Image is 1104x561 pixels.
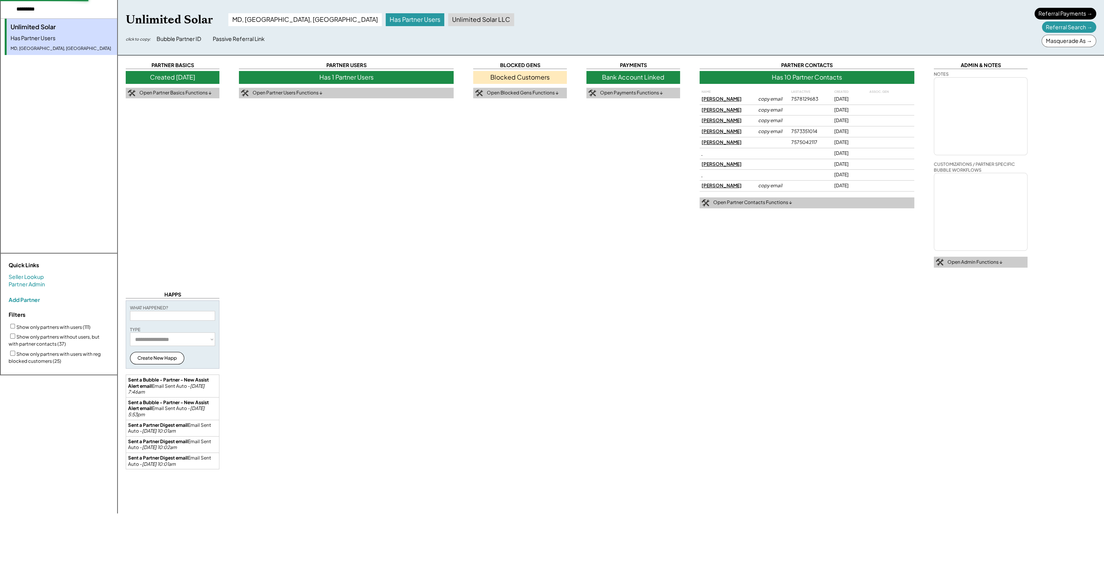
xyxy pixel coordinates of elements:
[834,161,864,168] div: [DATE]
[9,280,45,288] a: Partner Admin
[128,422,217,434] div: Email Sent Auto -
[791,90,828,94] div: LAST ACTIVE
[126,12,213,27] div: Unlimited Solar
[702,128,752,135] div: [PERSON_NAME]
[834,117,864,124] div: [DATE]
[128,90,135,97] img: tool-icon.png
[126,62,219,69] div: PARTNER BASICS
[834,150,864,157] div: [DATE]
[1035,8,1096,20] div: Referral Payments →
[834,90,864,94] div: CREATED
[126,36,151,42] div: click to copy:
[700,62,914,69] div: PARTNER CONTACTS
[791,128,828,135] div: 7573351014
[834,172,864,178] div: [DATE]
[586,62,680,69] div: PAYMENTS
[791,139,828,146] div: 7575042117
[448,13,514,26] div: Unlimited Solar LLC
[936,259,944,266] img: tool-icon.png
[228,13,382,26] div: MD, [GEOGRAPHIC_DATA], [GEOGRAPHIC_DATA]
[128,399,210,412] strong: Sent a Bubble - Partner - New Assist Alert email
[473,62,567,69] div: BLOCKED GENS
[128,377,217,395] div: Email Sent Auto -
[386,13,444,26] div: Has Partner Users
[702,183,752,189] div: [PERSON_NAME]
[487,90,559,96] div: Open Blocked Gens Functions ↓
[128,455,188,461] strong: Sent a Partner Digest email
[475,90,483,97] img: tool-icon.png
[139,90,212,96] div: Open Partner Basics Functions ↓
[758,183,785,189] div: copy email
[834,183,864,189] div: [DATE]
[213,35,265,43] div: Passive Referral Link
[241,90,249,97] img: tool-icon.png
[600,90,663,96] div: Open Payments Functions ↓
[128,405,205,417] em: [DATE] 5:53pm
[869,90,897,94] div: ASSOC. GEN
[758,107,785,114] div: copy email
[934,71,949,77] div: NOTES
[126,291,219,298] div: HAPPS
[947,259,1003,266] div: Open Admin Functions ↓
[9,311,25,318] strong: Filters
[239,71,454,83] div: Has 1 Partner Users
[11,45,113,51] div: MD, [GEOGRAPHIC_DATA], [GEOGRAPHIC_DATA]
[128,383,205,395] em: [DATE] 7:46am
[11,34,113,42] div: Has Partner Users
[128,455,217,467] div: Email Sent Auto -
[130,327,141,332] div: TYPE
[1042,21,1096,33] div: Referral Search →
[713,199,792,206] div: Open Partner Contacts Functions ↓
[834,139,864,146] div: [DATE]
[9,334,100,347] label: Show only partners without users, but with partner contacts (37)
[702,90,752,94] div: NAME
[130,305,168,311] div: WHAT HAPPENED?
[142,428,176,434] em: [DATE] 10:01am
[16,324,91,330] label: Show only partners with users (111)
[702,107,752,114] div: [PERSON_NAME]
[702,139,752,146] div: [PERSON_NAME]
[702,161,752,168] div: [PERSON_NAME]
[128,439,217,451] div: Email Sent Auto -
[9,296,40,303] div: Add Partner
[9,261,87,269] div: Quick Links
[758,96,785,103] div: copy email
[142,444,177,450] em: [DATE] 10:02am
[834,128,864,135] div: [DATE]
[473,71,567,83] div: Blocked Customers
[11,23,113,31] div: Unlimited Solar
[128,377,210,389] strong: Sent a Bubble - Partner - New Assist Alert email
[9,351,101,364] label: Show only partners with users with reg blocked customers (25)
[758,128,785,135] div: copy email
[791,96,828,103] div: 7578129683
[934,161,1027,173] div: CUSTOMIZATIONS / PARTNER SPECIFIC BUBBLE WORKFLOWS
[253,90,322,96] div: Open Partner Users Functions ↓
[239,62,454,69] div: PARTNER USERS
[834,107,864,114] div: [DATE]
[758,117,785,124] div: copy email
[702,117,752,124] div: [PERSON_NAME]
[128,399,217,418] div: Email Sent Auto -
[588,90,596,97] img: tool-icon.png
[586,71,680,83] div: Bank Account Linked
[702,199,709,206] img: tool-icon.png
[130,352,184,364] button: Create New Happ
[934,62,1027,69] div: ADMIN & NOTES
[700,71,914,83] div: Has 10 Partner Contacts
[128,439,188,444] strong: Sent a Partner Digest email
[834,96,864,103] div: [DATE]
[9,273,44,281] a: Seller Lookup
[157,35,201,43] div: Bubble Partner ID
[142,461,176,467] em: [DATE] 10:01am
[128,422,188,428] strong: Sent a Partner Digest email
[702,96,752,103] div: [PERSON_NAME]
[126,71,219,83] div: Created [DATE]
[1042,35,1096,47] div: Masquerade As →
